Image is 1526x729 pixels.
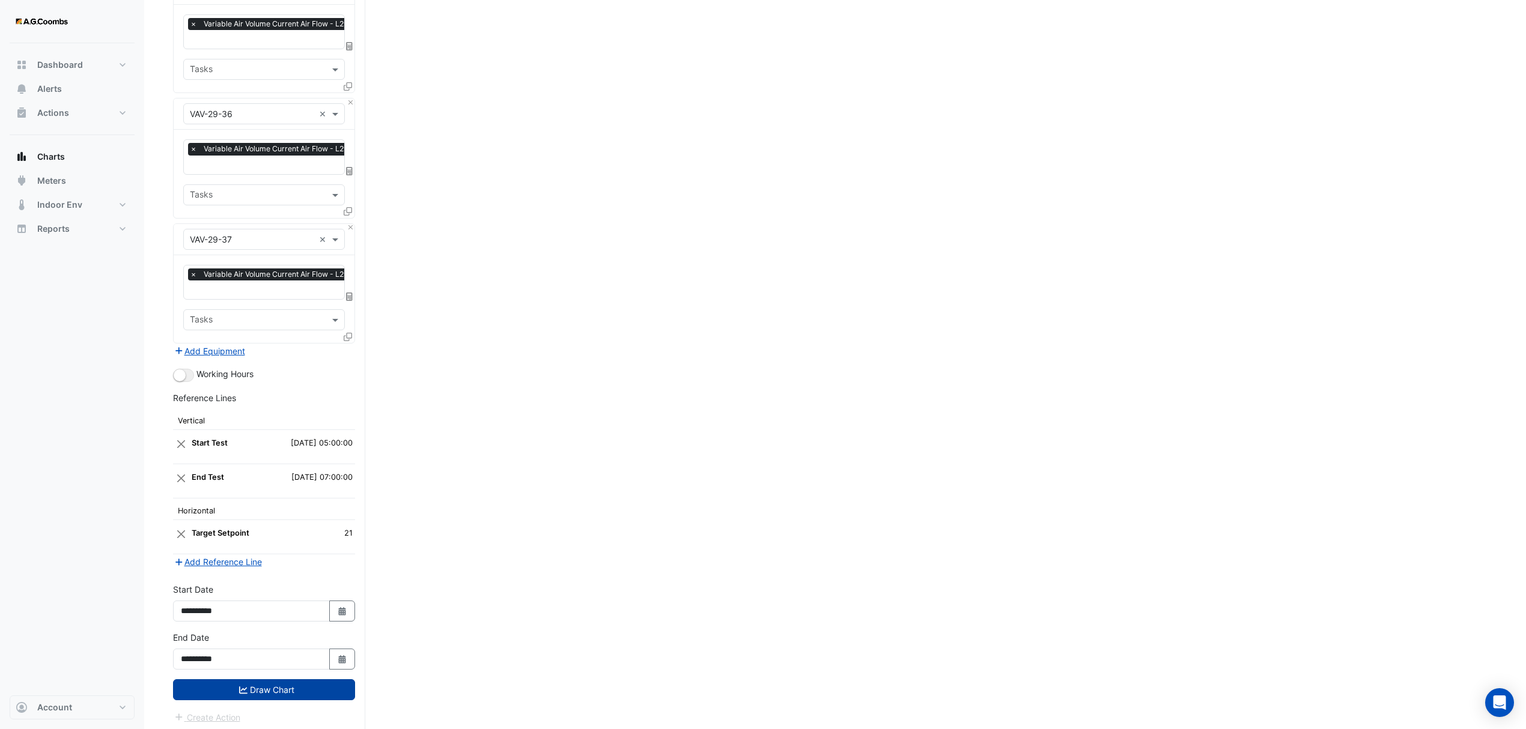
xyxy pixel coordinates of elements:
[37,59,83,71] span: Dashboard
[326,519,355,554] td: 21
[192,473,224,482] strong: End Test
[173,344,246,358] button: Add Equipment
[37,223,70,235] span: Reports
[37,107,69,119] span: Actions
[10,145,135,169] button: Charts
[173,392,236,404] label: Reference Lines
[196,369,254,379] span: Working Hours
[173,498,355,519] th: Horizontal
[188,268,199,280] span: ×
[10,77,135,101] button: Alerts
[201,18,393,30] span: Variable Air Volume Current Air Flow - L29, VAV-29-35
[192,528,249,537] strong: Target Setpoint
[189,430,252,464] td: Start Test
[337,606,348,616] fa-icon: Select Date
[347,98,354,106] button: Close
[175,522,187,545] button: Close
[16,107,28,119] app-icon: Actions
[344,291,355,301] span: Choose Function
[344,81,352,91] span: Clone Favourites and Tasks from this Equipment to other Equipment
[16,151,28,163] app-icon: Charts
[16,175,28,187] app-icon: Meters
[252,430,355,464] td: [DATE] 05:00:00
[192,438,228,447] strong: Start Test
[175,467,187,489] button: Close
[344,331,352,342] span: Clone Favourites and Tasks from this Equipment to other Equipment
[16,83,28,95] app-icon: Alerts
[173,711,241,721] app-escalated-ticket-create-button: Please draw the charts first
[10,169,135,193] button: Meters
[173,583,213,596] label: Start Date
[16,223,28,235] app-icon: Reports
[10,101,135,125] button: Actions
[201,143,394,155] span: Variable Air Volume Current Air Flow - L29, VAV-29-36
[37,199,82,211] span: Indoor Env
[173,631,209,644] label: End Date
[252,464,355,498] td: [DATE] 07:00:00
[344,207,352,217] span: Clone Favourites and Tasks from this Equipment to other Equipment
[319,233,329,246] span: Clear
[10,193,135,217] button: Indoor Env
[189,464,252,498] td: End Test
[188,18,199,30] span: ×
[188,188,213,204] div: Tasks
[10,695,135,719] button: Account
[14,10,68,34] img: Company Logo
[344,41,355,51] span: Choose Function
[173,679,355,700] button: Draw Chart
[10,53,135,77] button: Dashboard
[188,62,213,78] div: Tasks
[188,143,199,155] span: ×
[173,409,355,430] th: Vertical
[173,555,263,569] button: Add Reference Line
[201,268,393,280] span: Variable Air Volume Current Air Flow - L29, VAV-29-37
[37,151,65,163] span: Charts
[10,217,135,241] button: Reports
[16,199,28,211] app-icon: Indoor Env
[1485,688,1514,717] div: Open Intercom Messenger
[319,107,329,120] span: Clear
[344,166,355,177] span: Choose Function
[175,432,187,455] button: Close
[16,59,28,71] app-icon: Dashboard
[347,224,354,232] button: Close
[188,313,213,328] div: Tasks
[37,175,66,187] span: Meters
[37,701,72,713] span: Account
[337,654,348,664] fa-icon: Select Date
[37,83,62,95] span: Alerts
[189,519,326,554] td: Target Setpoint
